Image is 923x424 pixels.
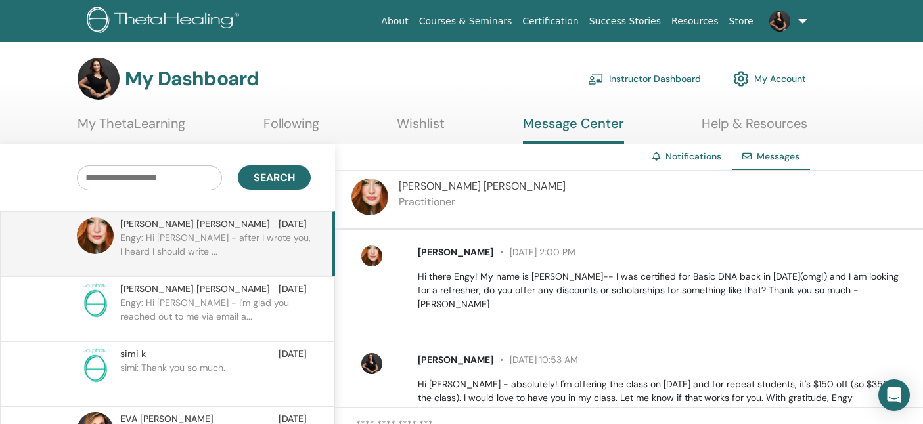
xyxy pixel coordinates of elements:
[361,353,382,374] img: default.jpg
[120,282,270,296] span: [PERSON_NAME] [PERSON_NAME]
[78,58,120,100] img: default.jpg
[263,116,319,141] a: Following
[351,179,388,215] img: default.jpg
[588,64,701,93] a: Instructor Dashboard
[399,194,566,210] p: Practitioner
[523,116,624,144] a: Message Center
[878,379,910,411] div: Open Intercom Messenger
[120,296,311,335] p: Engy: Hi [PERSON_NAME] - I'm glad you reached out to me via email a...
[733,64,806,93] a: My Account
[120,361,311,400] p: simi: Thank you so much.
[418,270,908,311] p: Hi there Engy! My name is [PERSON_NAME]-- I was certified for Basic DNA back in [DATE](omg!) and ...
[418,377,908,405] p: Hi [PERSON_NAME] - absolutely! I'm offering the class on [DATE] and for repeat students, it's $15...
[120,217,270,231] span: [PERSON_NAME] [PERSON_NAME]
[733,68,749,90] img: cog.svg
[361,245,382,266] img: default.jpg
[120,231,311,270] p: Engy: Hi [PERSON_NAME] - after I wrote you, I heard I should write ...
[588,73,604,85] img: chalkboard-teacher.svg
[376,9,413,33] a: About
[414,9,518,33] a: Courses & Seminars
[584,9,666,33] a: Success Stories
[517,9,583,33] a: Certification
[254,171,295,184] span: Search
[493,246,575,258] span: [DATE] 2:00 PM
[125,67,259,91] h3: My Dashboard
[87,7,244,36] img: logo.png
[279,217,307,231] span: [DATE]
[78,116,185,141] a: My ThetaLearning
[665,150,721,162] a: Notifications
[77,217,114,254] img: default.jpg
[418,246,493,258] span: [PERSON_NAME]
[120,347,146,361] span: simi k
[702,116,807,141] a: Help & Resources
[77,282,114,319] img: no-photo.png
[418,354,493,366] span: [PERSON_NAME]
[399,179,566,193] span: [PERSON_NAME] [PERSON_NAME]
[238,165,311,190] button: Search
[279,347,307,361] span: [DATE]
[279,282,307,296] span: [DATE]
[493,354,578,366] span: [DATE] 10:53 AM
[666,9,724,33] a: Resources
[77,347,114,384] img: no-photo.png
[769,11,790,32] img: default.jpg
[757,150,799,162] span: Messages
[724,9,759,33] a: Store
[397,116,445,141] a: Wishlist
